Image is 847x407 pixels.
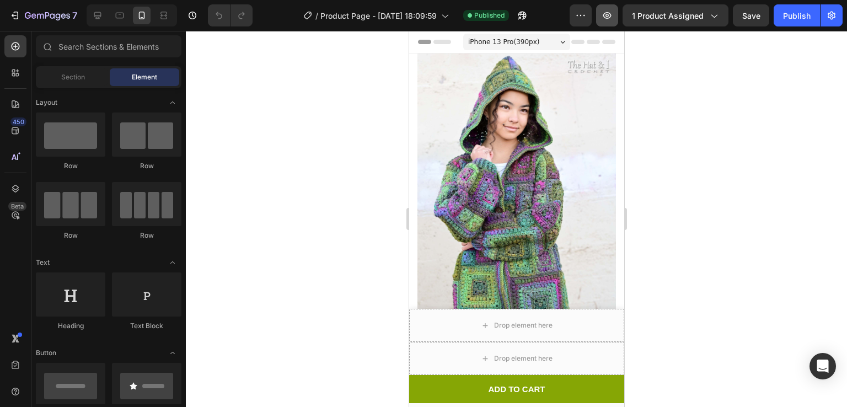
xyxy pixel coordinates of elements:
span: Text [36,258,50,267]
button: 1 product assigned [623,4,728,26]
div: Row [112,161,181,171]
div: Publish [783,10,811,22]
input: Search Sections & Elements [36,35,181,57]
span: Published [474,10,505,20]
div: Text Block [112,321,181,331]
span: Toggle open [164,254,181,271]
span: Layout [36,98,57,108]
span: Product Page - [DATE] 18:09:59 [320,10,437,22]
iframe: Design area [409,31,624,407]
span: Save [742,11,760,20]
div: Heading [36,321,105,331]
span: Button [36,348,56,358]
button: Publish [774,4,820,26]
div: Row [112,231,181,240]
div: Undo/Redo [208,4,253,26]
p: 7 [72,9,77,22]
span: Toggle open [164,344,181,362]
span: Section [61,72,85,82]
button: Save [733,4,769,26]
div: Open Intercom Messenger [810,353,836,379]
div: 450 [10,117,26,126]
div: Row [36,161,105,171]
div: Row [36,231,105,240]
span: Element [132,72,157,82]
span: 1 product assigned [632,10,704,22]
button: 7 [4,4,82,26]
span: Toggle open [164,94,181,111]
span: / [315,10,318,22]
div: Beta [8,202,26,211]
